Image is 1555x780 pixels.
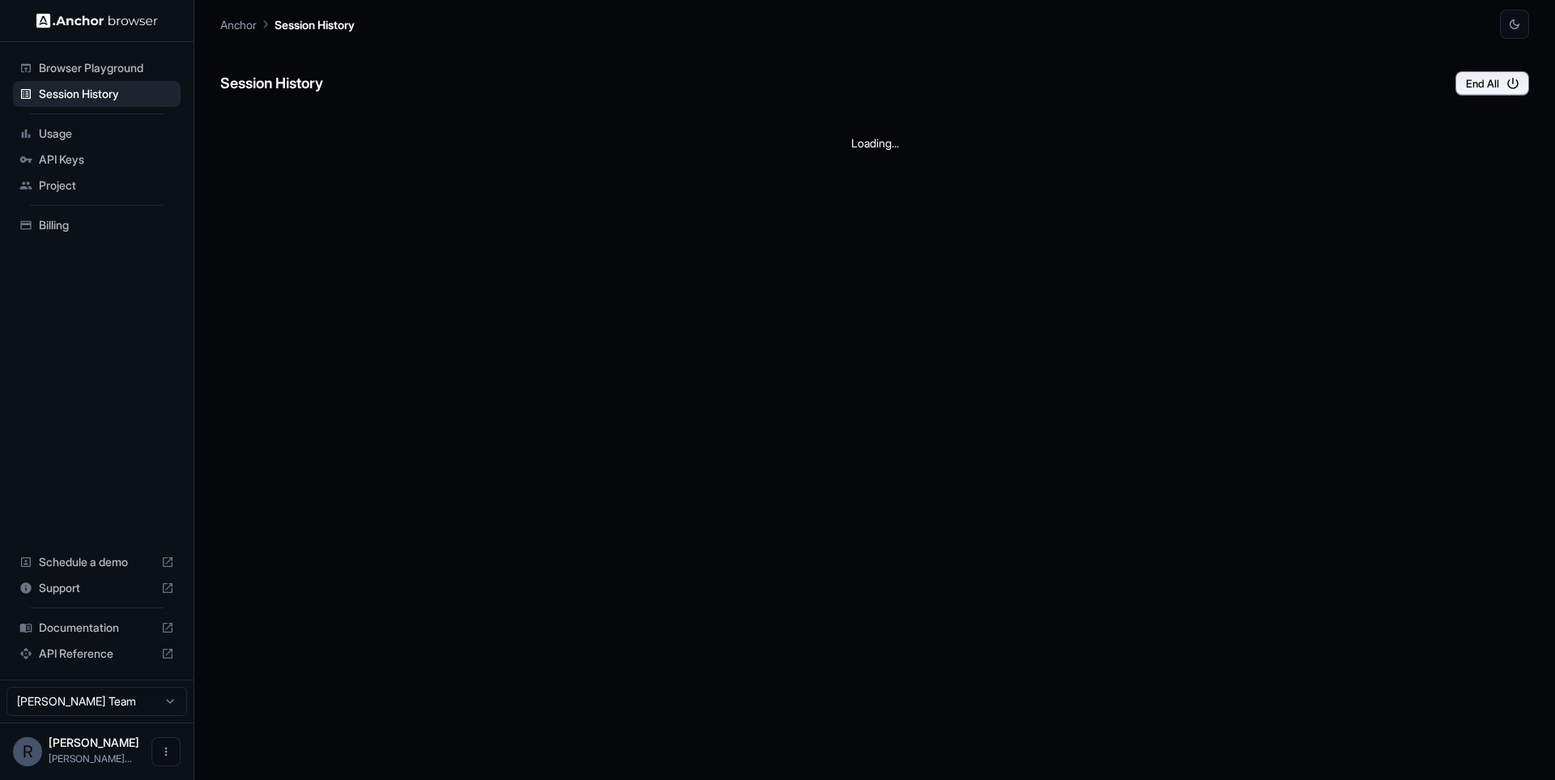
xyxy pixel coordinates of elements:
span: Support [39,580,155,596]
div: Usage [13,121,181,147]
div: R [13,737,42,766]
div: Project [13,173,181,198]
div: Loading... [220,109,1529,177]
span: Documentation [39,620,155,636]
div: Browser Playground [13,55,181,81]
span: API Keys [39,151,174,168]
span: Schedule a demo [39,554,155,570]
nav: breadcrumb [220,15,355,33]
span: Browser Playground [39,60,174,76]
span: Rickson Lima [49,735,139,749]
button: End All [1455,71,1529,96]
p: Session History [275,16,355,33]
div: API Keys [13,147,181,173]
span: API Reference [39,646,155,662]
div: API Reference [13,641,181,667]
div: Documentation [13,615,181,641]
div: Schedule a demo [13,549,181,575]
span: Billing [39,217,174,233]
div: Billing [13,212,181,238]
div: Session History [13,81,181,107]
img: Anchor Logo [36,13,158,28]
span: Session History [39,86,174,102]
span: Usage [39,126,174,142]
button: Open menu [151,737,181,766]
span: Project [39,177,174,194]
span: rickson.lima@remofy.io [49,752,132,765]
h6: Session History [220,72,323,96]
div: Support [13,575,181,601]
p: Anchor [220,16,257,33]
